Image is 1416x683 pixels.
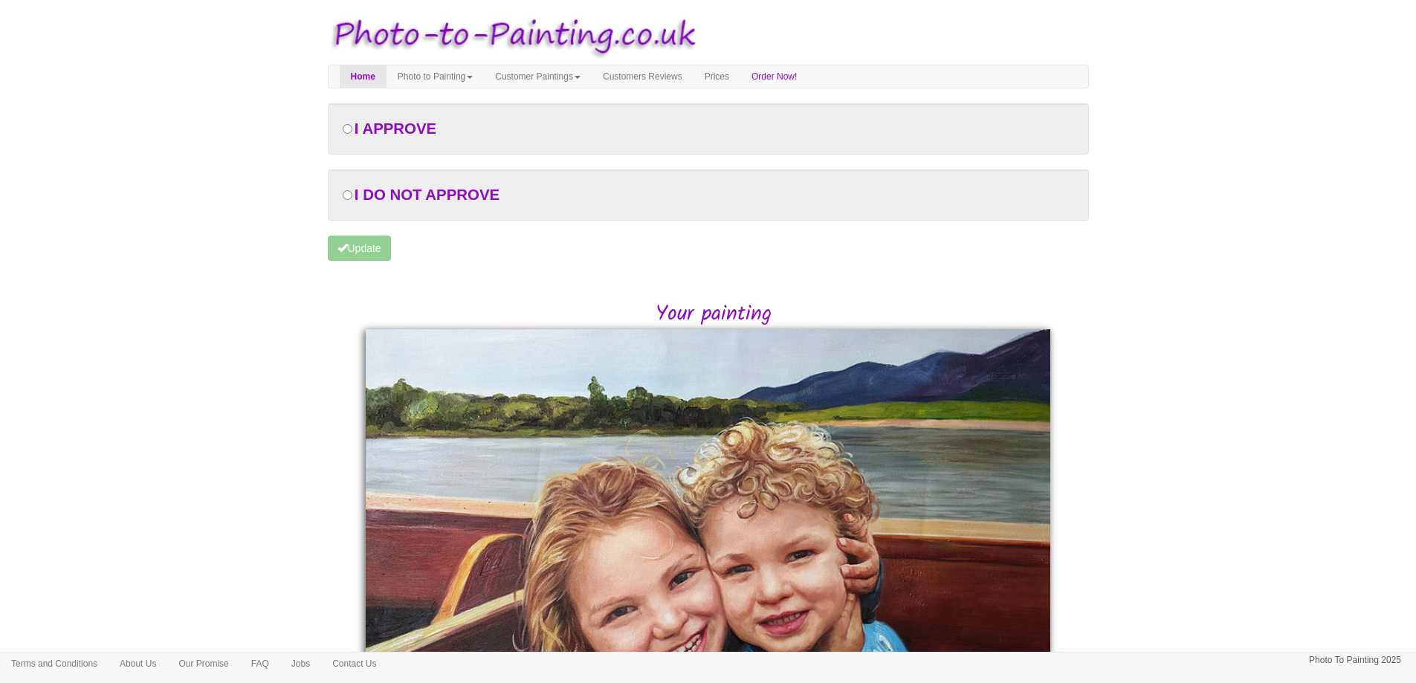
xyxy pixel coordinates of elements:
[740,65,808,88] a: Order Now!
[320,7,701,65] img: Photo to Painting
[321,653,387,675] a: Contact Us
[340,65,387,88] a: Home
[355,187,500,203] span: I DO NOT APPROVE
[694,65,740,88] a: Prices
[339,303,1089,326] h2: Your painting
[387,65,484,88] a: Photo to Painting
[592,65,694,88] a: Customers Reviews
[109,653,167,675] a: About Us
[280,653,321,675] a: Jobs
[355,120,436,137] span: I APPROVE
[484,65,592,88] a: Customer Paintings
[240,653,280,675] a: FAQ
[167,653,239,675] a: Our Promise
[1309,653,1401,668] p: Photo To Painting 2025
